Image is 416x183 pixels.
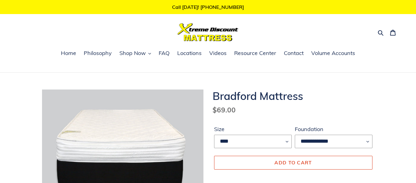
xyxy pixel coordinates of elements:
[234,49,276,57] span: Resource Center
[213,90,374,102] h1: Bradford Mattress
[209,49,227,57] span: Videos
[156,49,173,58] a: FAQ
[61,49,76,57] span: Home
[206,49,230,58] a: Videos
[284,49,304,57] span: Contact
[84,49,112,57] span: Philosophy
[178,23,238,41] img: Xtreme Discount Mattress
[213,105,236,114] span: $69.00
[58,49,79,58] a: Home
[174,49,205,58] a: Locations
[116,49,154,58] button: Shop Now
[274,159,312,166] span: Add to cart
[308,49,358,58] a: Volume Accounts
[177,49,202,57] span: Locations
[159,49,170,57] span: FAQ
[119,49,146,57] span: Shop Now
[214,125,292,133] label: Size
[81,49,115,58] a: Philosophy
[214,156,372,169] button: Add to cart
[295,125,372,133] label: Foundation
[231,49,279,58] a: Resource Center
[311,49,355,57] span: Volume Accounts
[281,49,307,58] a: Contact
